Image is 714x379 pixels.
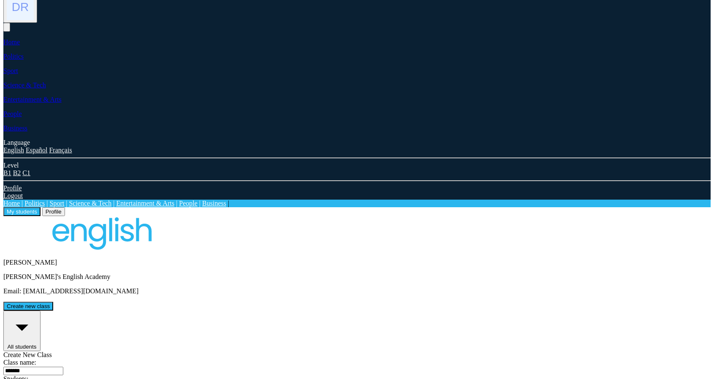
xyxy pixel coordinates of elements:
label: Class name: [3,359,36,366]
p: Email: [EMAIL_ADDRESS][DOMAIN_NAME] [3,287,711,295]
span: | [66,200,67,207]
a: Home [3,200,20,207]
span: | [199,200,200,207]
p: [PERSON_NAME] [3,259,711,266]
button: All students [3,311,41,351]
a: People [3,110,22,117]
a: Sport [3,67,18,74]
a: English [3,146,24,154]
a: Home [3,38,20,46]
a: Science & Tech [3,81,46,89]
span: | [176,200,177,207]
a: Logout [3,192,23,199]
a: Politics [24,200,45,207]
a: Sport [50,200,65,207]
div: Level [3,162,711,169]
a: Business [3,125,27,132]
a: Français [49,146,72,154]
a: People [179,200,197,207]
a: Science & Tech [69,200,111,207]
a: C1 [22,169,30,176]
span: | [228,200,229,207]
a: Profile [3,184,22,192]
a: B1 [3,169,11,176]
span: | [113,200,114,207]
button: Create new class [3,302,53,311]
a: Politics [3,53,24,60]
a: B2 [13,169,21,176]
span: All students [7,344,36,350]
div: Create New Class [3,351,711,359]
span: | [46,200,48,207]
a: Español [26,146,48,154]
button: Profile [42,207,65,216]
span: | [22,200,23,207]
div: Language [3,139,711,146]
a: Business [202,200,226,207]
a: Entertainment & Arts [3,96,62,103]
button: My students [3,207,41,216]
img: avatar [3,216,152,250]
a: Entertainment & Arts [116,200,174,207]
p: [PERSON_NAME]'s English Academy [3,273,711,281]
